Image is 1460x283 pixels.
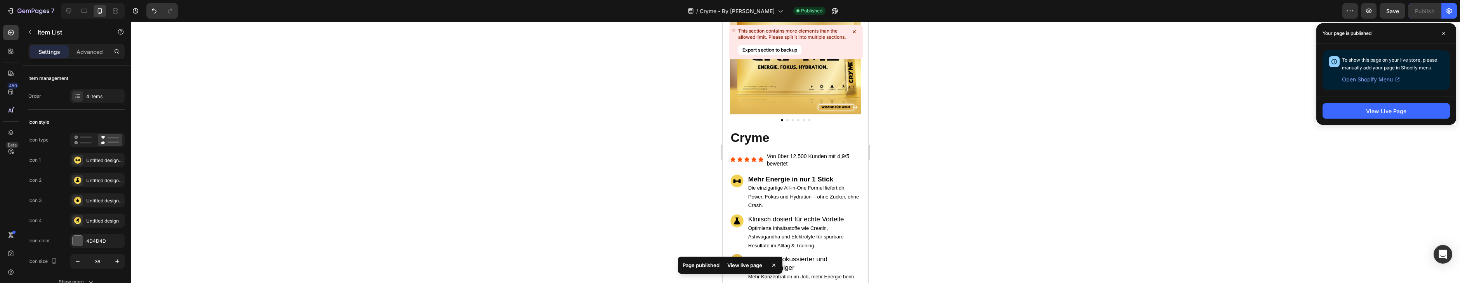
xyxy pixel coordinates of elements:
div: Icon color [28,237,50,244]
span: / [696,7,698,15]
div: Beta [6,142,19,148]
button: Export section to backup [738,45,801,55]
span: Fühle dich fokussierter und leistungsfähiger [26,234,105,250]
span: Published [801,7,822,14]
p: 7 [51,6,54,16]
div: 4D4D4D [86,238,123,245]
div: Untitled design (33) [86,177,123,184]
div: Rich Text Editor. Editing area: main [24,232,139,269]
p: Item List [38,28,104,37]
div: Undo/Redo [146,3,178,19]
span: Open Shopify Menu [1342,75,1393,84]
div: Icon 4 [28,217,42,224]
div: Untitled design [86,217,123,224]
div: This section contains more elements than the allowed limit. Please split it into multiple sections. [738,28,846,40]
div: View Live Page [1366,107,1406,115]
div: Icon type [28,136,49,143]
div: Open Intercom Messenger [1434,245,1452,264]
div: Icon style [28,119,49,126]
p: Page published [683,261,720,269]
div: Untitled design (31) [86,157,123,164]
div: Publish [1415,7,1434,15]
p: Your page is published [1323,29,1371,37]
div: 450 [7,83,19,89]
div: Untitled design (1) [86,197,123,204]
p: Settings [38,48,60,56]
button: 7 [3,3,58,19]
span: Save [1386,8,1399,14]
div: Icon 3 [28,197,42,204]
div: Icon 1 [28,157,41,164]
div: Order [28,93,41,100]
span: To show this page on your live store, please manually add your page in Shopify menu. [1342,57,1437,71]
div: 4 items [86,93,123,100]
button: Save [1380,3,1405,19]
button: Publish [1408,3,1441,19]
iframe: Design area [723,22,868,283]
div: View live page [723,260,767,271]
div: Icon 2 [28,177,42,184]
button: View Live Page [1323,103,1450,119]
p: Advanced [76,48,103,56]
span: Cryme - By [PERSON_NAME] [700,7,775,15]
div: Icon size [28,256,59,267]
span: Mehr Konzentration im Job, mehr Energie beim Sport und klare Power in jedem Moment. [26,252,131,267]
div: Item management [28,75,68,82]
